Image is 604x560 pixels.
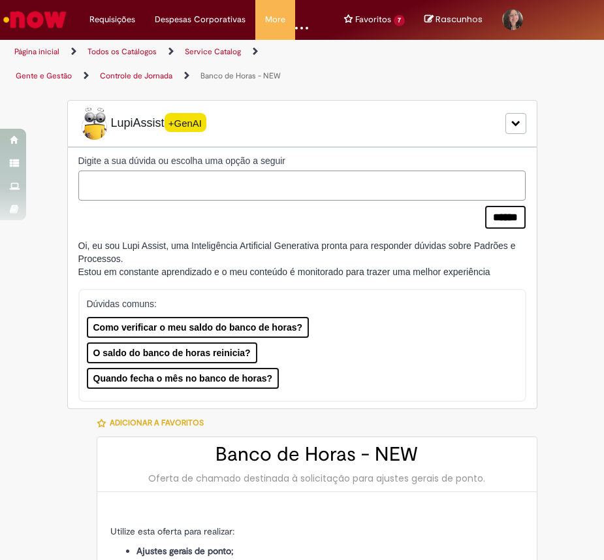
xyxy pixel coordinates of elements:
img: Lupi [78,107,111,140]
strong: Ajustes gerais de ponto; [136,545,234,557]
button: Quando fecha o mês no banco de horas? [87,368,279,389]
span: Rascunhos [436,13,483,25]
div: LupiLupiAssist+GenAI [67,100,537,147]
label: Digite a sua dúvida ou escolha uma opção a seguir [78,154,526,167]
span: More [265,13,285,26]
ul: Trilhas de página [10,40,293,88]
h2: Banco de Horas - NEW [110,444,524,465]
a: Todos os Catálogos [87,46,157,57]
a: Banco de Horas - NEW [200,71,281,81]
span: Adicionar a Favoritos [110,418,204,428]
span: Requisições [89,13,135,26]
span: LupiAssist [78,107,206,140]
a: Página inicial [14,46,59,57]
button: Adicionar a Favoritos [97,409,211,436]
a: Gente e Gestão [16,71,72,81]
div: Oi, eu sou Lupi Assist, uma Inteligência Artificial Generativa pronta para responder dúvidas sobr... [78,239,526,278]
button: O saldo do banco de horas reinicia? [87,342,257,363]
span: +GenAI [165,113,206,132]
img: ServiceNow [1,7,69,33]
span: Favoritos [355,13,391,26]
a: No momento, sua lista de rascunhos tem 0 Itens [424,13,483,25]
span: Utilize esta oferta para realizar: [110,525,234,537]
span: Despesas Corporativas [155,13,246,26]
span: 7 [394,15,405,26]
a: Service Catalog [185,46,241,57]
a: Controle de Jornada [100,71,172,81]
p: Dúvidas comuns: [87,297,513,310]
div: Oferta de chamado destinada à solicitação para ajustes gerais de ponto. [110,472,524,485]
button: Como verificar o meu saldo do banco de horas? [87,317,310,338]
